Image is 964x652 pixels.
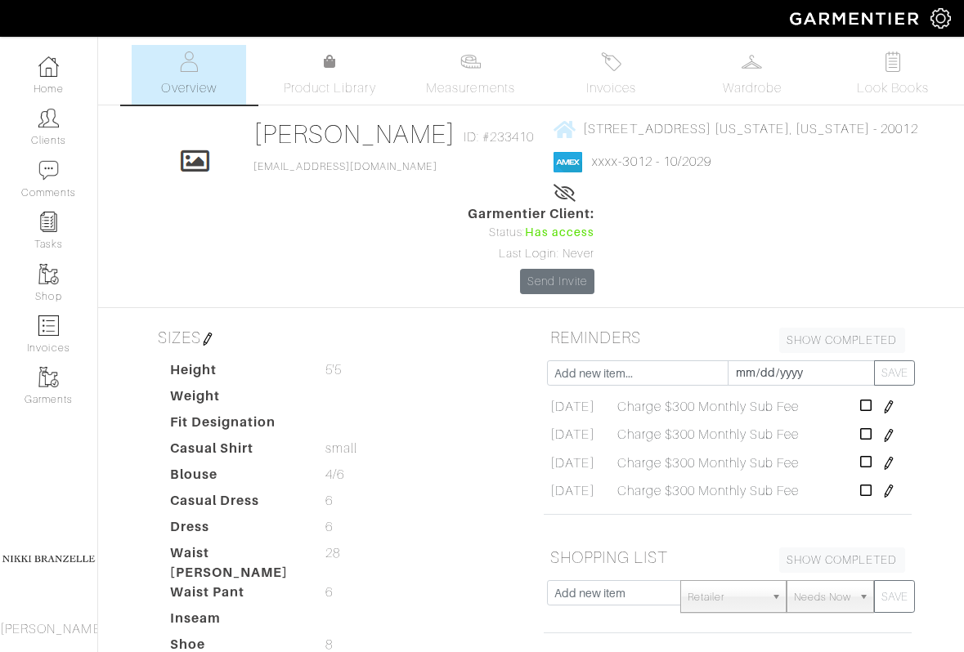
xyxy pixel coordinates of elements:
[520,269,595,294] a: Send Invite
[325,360,342,380] span: 5'5
[179,51,200,72] img: basicinfo-40fd8af6dae0f16599ec9e87c0ef1c0a1fdea2edbe929e3d69a839185d80c458.svg
[544,321,912,354] h5: REMINDERS
[554,45,669,105] a: Invoices
[201,333,214,346] img: pen-cf24a1663064a2ec1b9c1bd2387e9de7a2fa800b781884d57f21acf72779bad2.png
[601,51,621,72] img: orders-27d20c2124de7fd6de4e0e44c1d41de31381a507db9b33961299e4e07d508b8c.svg
[794,581,851,614] span: Needs Now
[688,581,764,614] span: Retailer
[550,397,594,417] span: [DATE]
[325,543,340,563] span: 28
[325,465,344,485] span: 4/6
[158,517,313,543] dt: Dress
[544,541,912,574] h5: SHOPPING LIST
[617,425,799,444] span: Charge $300 Monthly Sub Fee
[874,580,915,613] button: SAVE
[325,439,357,458] span: small
[525,224,595,242] span: Has access
[158,491,313,517] dt: Casual Dress
[38,108,59,128] img: clients-icon-6bae9207a08558b7cb47a8932f037763ab4055f8c8b6bfacd5dc20c3e0201464.png
[38,160,59,181] img: comment-icon-a0a6a9ef722e966f86d9cbdc48e553b5cf19dbc54f86b18d962a5391bc8f6eb6.png
[158,609,313,635] dt: Inseam
[550,425,594,444] span: [DATE]
[695,45,809,105] a: Wardrobe
[550,481,594,501] span: [DATE]
[554,152,582,172] img: american_express-1200034d2e149cdf2cc7894a33a747db654cf6f8355cb502592f1d228b2ac700.png
[158,413,313,439] dt: Fit Designation
[723,78,782,98] span: Wardrobe
[38,367,59,387] img: garments-icon-b7da505a4dc4fd61783c78ac3ca0ef83fa9d6f193b1c9dc38574b1d14d53ca28.png
[413,45,528,105] a: Measurements
[460,51,481,72] img: measurements-466bbee1fd09ba9460f595b01e5d73f9e2bff037440d3c8f018324cb6cdf7a4a.svg
[325,517,333,537] span: 6
[158,583,313,609] dt: Waist Pant
[158,386,313,413] dt: Weight
[468,224,595,242] div: Status:
[617,453,799,473] span: Charge $300 Monthly Sub Fee
[882,457,895,470] img: pen-cf24a1663064a2ec1b9c1bd2387e9de7a2fa800b781884d57f21acf72779bad2.png
[547,360,729,386] input: Add new item...
[158,439,313,465] dt: Casual Shirt
[468,245,595,263] div: Last Login: Never
[617,397,799,417] span: Charge $300 Monthly Sub Fee
[857,78,930,98] span: Look Books
[592,154,711,169] a: xxxx-3012 - 10/2029
[325,583,333,602] span: 6
[161,78,216,98] span: Overview
[882,485,895,498] img: pen-cf24a1663064a2ec1b9c1bd2387e9de7a2fa800b781884d57f21acf72779bad2.png
[284,78,376,98] span: Product Library
[882,400,895,413] img: pen-cf24a1663064a2ec1b9c1bd2387e9de7a2fa800b781884d57f21acf72779bad2.png
[554,118,917,139] a: [STREET_ADDRESS] [US_STATE], [US_STATE] - 20012
[38,264,59,284] img: garments-icon-b7da505a4dc4fd61783c78ac3ca0ef83fa9d6f193b1c9dc38574b1d14d53ca28.png
[882,51,903,72] img: todo-9ac3debb85659649dc8f770b8b6100bb5dab4b48dedcbae339e5042a72dfd3cc.svg
[547,580,682,605] input: Add new item
[782,4,930,33] img: garmentier-logo-header-white-b43fb05a5012e4ada735d5af1a66efaba907eab6374d6393d1fbf88cb4ef424d.png
[550,453,594,473] span: [DATE]
[779,328,905,353] a: SHOW COMPLETED
[464,127,535,147] span: ID: #233410
[325,491,333,511] span: 6
[132,45,246,105] a: Overview
[38,315,59,336] img: orders-icon-0abe47150d42831381b5fb84f609e132dff9fe21cb692f30cb5eec754e2cba89.png
[836,45,950,105] a: Look Books
[468,204,595,224] span: Garmentier Client:
[874,360,915,386] button: SAVE
[742,51,762,72] img: wardrobe-487a4870c1b7c33e795ec22d11cfc2ed9d08956e64fb3008fe2437562e282088.svg
[426,78,515,98] span: Measurements
[272,52,387,98] a: Product Library
[586,78,636,98] span: Invoices
[158,543,313,583] dt: Waist [PERSON_NAME]
[617,481,799,501] span: Charge $300 Monthly Sub Fee
[38,212,59,232] img: reminder-icon-8004d30b9f0a5d33ae49ab947aed9ed385cf756f9e5892f1edd6e32f2345188e.png
[779,547,905,573] a: SHOW COMPLETED
[583,122,917,136] span: [STREET_ADDRESS] [US_STATE], [US_STATE] - 20012
[882,429,895,442] img: pen-cf24a1663064a2ec1b9c1bd2387e9de7a2fa800b781884d57f21acf72779bad2.png
[151,321,519,354] h5: SIZES
[253,119,455,149] a: [PERSON_NAME]
[158,465,313,491] dt: Blouse
[930,8,951,29] img: gear-icon-white-bd11855cb880d31180b6d7d6211b90ccbf57a29d726f0c71d8c61bd08dd39cc2.png
[158,360,313,386] dt: Height
[38,56,59,77] img: dashboard-icon-dbcd8f5a0b271acd01030246c82b418ddd0df26cd7fceb0bd07c9910d44c42f6.png
[253,161,437,172] a: [EMAIL_ADDRESS][DOMAIN_NAME]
